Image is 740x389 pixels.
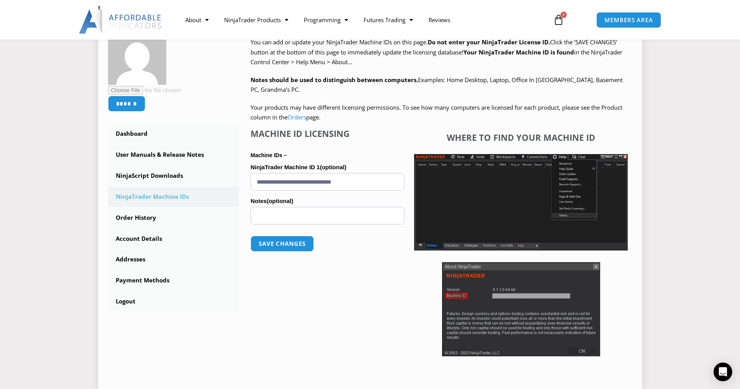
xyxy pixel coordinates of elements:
[108,187,239,207] a: NinjaTrader Machine IDs
[108,270,239,291] a: Payment Methods
[251,76,623,94] span: Examples: Home Desktop, Laptop, Office In [GEOGRAPHIC_DATA], Basement PC, Grandma’s PC.
[561,12,567,18] span: 0
[442,262,600,356] img: Screenshot 2025-01-17 114931 | Affordable Indicators – NinjaTrader
[356,11,421,29] a: Futures Trading
[320,164,346,170] span: (optional)
[251,38,622,66] span: Click the ‘SAVE CHANGES’ button at the bottom of this page to immediately update the licensing da...
[287,113,306,121] a: Orders
[79,6,162,34] img: LogoAI | Affordable Indicators – NinjaTrader
[108,249,239,270] a: Addresses
[108,26,166,85] img: 94d884f8b0756da6c2fc4817c9f84933f1a1dcaf0ac100b7bf10a7a1079213b1
[178,11,544,29] nav: Menu
[596,12,661,28] a: MEMBERS AREA
[216,11,296,29] a: NinjaTrader Products
[428,38,550,46] b: Do not enter your NinjaTrader License ID.
[251,152,287,158] strong: Machine IDs –
[251,128,404,138] h4: Machine ID Licensing
[414,154,628,251] img: Screenshot 2025-01-17 1155544 | Affordable Indicators – NinjaTrader
[108,229,239,249] a: Account Details
[251,103,622,121] span: Your products may have different licensing permissions. To see how many computers are licensed fo...
[108,145,239,165] a: User Manuals & Release Notes
[251,236,314,252] button: Save changes
[542,9,576,31] a: 0
[178,11,216,29] a: About
[714,363,732,381] div: Open Intercom Messenger
[421,11,458,29] a: Reviews
[251,76,418,84] strong: Notes should be used to distinguish between computers.
[108,124,239,312] nav: Account pages
[108,291,239,312] a: Logout
[267,198,293,204] span: (optional)
[251,161,404,173] label: NinjaTrader Machine ID 1
[251,195,404,207] label: Notes
[108,208,239,228] a: Order History
[108,124,239,144] a: Dashboard
[604,17,653,23] span: MEMBERS AREA
[251,38,428,46] span: You can add or update your NinjaTrader Machine IDs on this page.
[414,132,628,142] h4: Where to find your Machine ID
[108,166,239,186] a: NinjaScript Downloads
[463,48,574,56] strong: Your NinjaTrader Machine ID is found
[296,11,356,29] a: Programming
